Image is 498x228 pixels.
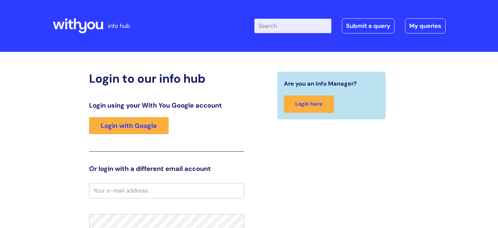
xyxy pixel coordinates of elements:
[284,78,357,89] span: Are you an Info Manager?
[89,101,244,109] h3: Login using your With You Google account
[89,72,244,86] h2: Login to our info hub
[254,19,331,33] input: Search
[89,117,169,134] a: Login with Google
[342,18,395,33] a: Submit a query
[405,18,446,33] a: My queries
[284,95,334,113] a: Login here
[108,21,130,31] p: info hub
[89,183,244,198] input: Your e-mail address
[89,165,244,173] h3: Or login with a different email account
